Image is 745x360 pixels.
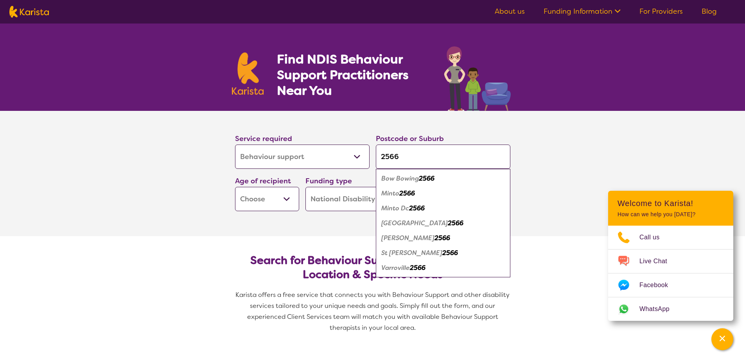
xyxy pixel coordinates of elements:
[399,189,415,197] em: 2566
[618,211,724,218] p: How can we help you [DATE]?
[409,204,425,212] em: 2566
[639,279,677,291] span: Facebook
[9,6,49,18] img: Karista logo
[232,52,264,95] img: Karista logo
[711,328,733,350] button: Channel Menu
[639,255,677,267] span: Live Chat
[381,249,442,257] em: St [PERSON_NAME]
[305,176,352,186] label: Funding type
[381,264,410,272] em: Varroville
[376,134,444,143] label: Postcode or Suburb
[608,297,733,321] a: Web link opens in a new tab.
[235,176,291,186] label: Age of recipient
[380,261,506,275] div: Varroville 2566
[380,201,506,216] div: Minto Dc 2566
[380,186,506,201] div: Minto 2566
[241,253,504,282] h2: Search for Behaviour Support Practitioners by Location & Specific Needs
[381,219,448,227] em: [GEOGRAPHIC_DATA]
[376,145,510,169] input: Type
[618,199,724,208] h2: Welcome to Karista!
[639,303,679,315] span: WhatsApp
[639,7,683,16] a: For Providers
[544,7,621,16] a: Funding Information
[232,289,513,333] p: Karista offers a free service that connects you with Behaviour Support and other disability servi...
[419,174,434,183] em: 2566
[380,171,506,186] div: Bow Bowing 2566
[702,7,717,16] a: Blog
[608,191,733,321] div: Channel Menu
[380,231,506,246] div: Raby 2566
[380,246,506,261] div: St Andrews 2566
[380,216,506,231] div: Minto Heights 2566
[608,226,733,321] ul: Choose channel
[434,234,450,242] em: 2566
[277,51,428,98] h1: Find NDIS Behaviour Support Practitioners Near You
[381,174,419,183] em: Bow Bowing
[442,249,458,257] em: 2566
[639,232,669,243] span: Call us
[235,134,292,143] label: Service required
[410,264,425,272] em: 2566
[381,189,399,197] em: Minto
[381,234,434,242] em: [PERSON_NAME]
[442,42,513,111] img: behaviour-support
[495,7,525,16] a: About us
[381,204,409,212] em: Minto Dc
[448,219,463,227] em: 2566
